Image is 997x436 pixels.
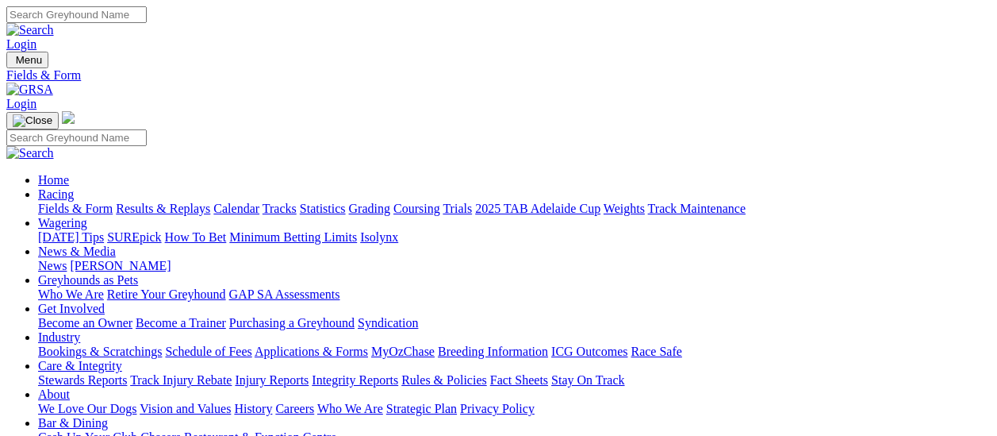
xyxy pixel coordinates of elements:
[317,402,383,415] a: Who We Are
[38,345,991,359] div: Industry
[438,345,548,358] a: Breeding Information
[62,111,75,124] img: logo-grsa-white.png
[6,129,147,146] input: Search
[443,202,472,215] a: Trials
[631,345,681,358] a: Race Safe
[16,54,42,66] span: Menu
[38,259,67,272] a: News
[13,114,52,127] img: Close
[38,359,122,372] a: Care & Integrity
[38,245,116,258] a: News & Media
[6,68,991,83] a: Fields & Form
[6,52,48,68] button: Toggle navigation
[490,373,548,387] a: Fact Sheets
[360,230,398,244] a: Isolynx
[349,202,390,215] a: Grading
[38,316,132,330] a: Become an Owner
[6,146,54,160] img: Search
[38,416,108,430] a: Bar & Dining
[213,202,259,215] a: Calendar
[38,345,162,358] a: Bookings & Scratchings
[6,6,147,23] input: Search
[130,373,232,387] a: Track Injury Rebate
[6,97,36,110] a: Login
[116,202,210,215] a: Results & Replays
[255,345,368,358] a: Applications & Forms
[107,287,226,301] a: Retire Your Greyhound
[401,373,487,387] a: Rules & Policies
[6,23,54,37] img: Search
[38,230,104,244] a: [DATE] Tips
[38,402,136,415] a: We Love Our Dogs
[275,402,314,415] a: Careers
[6,37,36,51] a: Login
[358,316,418,330] a: Syndication
[300,202,346,215] a: Statistics
[648,202,746,215] a: Track Maintenance
[38,302,105,315] a: Get Involved
[234,402,272,415] a: History
[38,173,69,187] a: Home
[38,402,991,416] div: About
[38,330,80,344] a: Industry
[38,316,991,330] div: Get Involved
[38,287,991,302] div: Greyhounds as Pets
[38,202,113,215] a: Fields & Form
[312,373,398,387] a: Integrity Reports
[38,230,991,245] div: Wagering
[140,402,231,415] a: Vision and Values
[38,373,991,388] div: Care & Integrity
[263,202,297,215] a: Tracks
[393,202,440,215] a: Coursing
[604,202,645,215] a: Weights
[386,402,457,415] a: Strategic Plan
[165,230,227,244] a: How To Bet
[165,345,251,358] a: Schedule of Fees
[38,202,991,216] div: Racing
[371,345,435,358] a: MyOzChase
[6,112,59,129] button: Toggle navigation
[475,202,600,215] a: 2025 TAB Adelaide Cup
[38,216,87,230] a: Wagering
[38,187,74,201] a: Racing
[107,230,161,244] a: SUREpick
[551,345,627,358] a: ICG Outcomes
[229,287,340,301] a: GAP SA Assessments
[235,373,309,387] a: Injury Reports
[38,259,991,273] div: News & Media
[70,259,171,272] a: [PERSON_NAME]
[551,373,624,387] a: Stay On Track
[229,230,357,244] a: Minimum Betting Limits
[38,373,127,387] a: Stewards Reports
[38,287,104,301] a: Who We Are
[229,316,355,330] a: Purchasing a Greyhound
[38,388,70,401] a: About
[6,83,53,97] img: GRSA
[136,316,226,330] a: Become a Trainer
[460,402,535,415] a: Privacy Policy
[38,273,138,287] a: Greyhounds as Pets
